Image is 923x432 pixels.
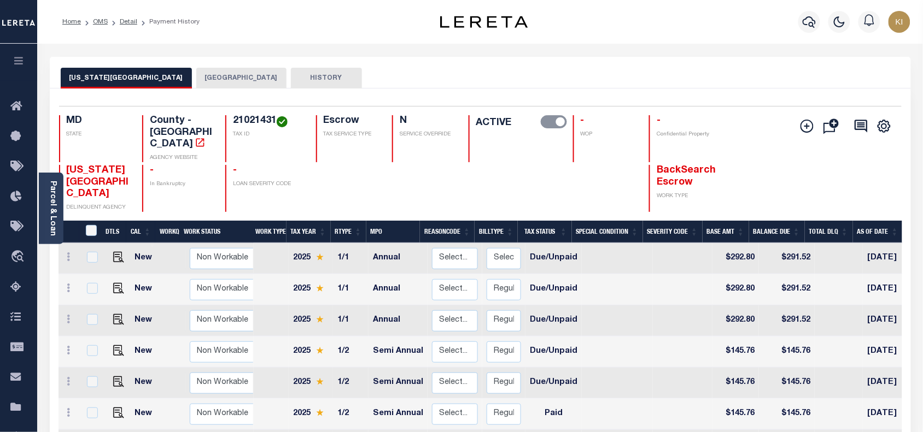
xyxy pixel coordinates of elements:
[712,399,759,430] td: $145.76
[369,243,428,274] td: Annual
[712,368,759,399] td: $145.76
[324,131,379,139] p: TAX SERVICE TYPE
[712,305,759,336] td: $292.80
[863,336,913,368] td: [DATE]
[805,221,853,243] th: Total DLQ: activate to sort column ascending
[155,221,179,243] th: WorkQ
[366,221,420,243] th: MPO
[712,243,759,274] td: $292.80
[252,221,287,243] th: Work Type
[316,316,324,323] img: Star.svg
[130,368,160,399] td: New
[657,165,716,187] span: BackSearch Escrow
[289,399,333,430] td: 2025
[333,243,369,274] td: 1/1
[130,274,160,305] td: New
[233,180,302,188] p: LOAN SEVERITY CODE
[889,11,910,33] img: svg+xml;base64,PHN2ZyB4bWxucz0iaHR0cDovL3d3dy53My5vcmcvMjAwMC9zdmciIHBvaW50ZXItZXZlbnRzPSJub25lIi...
[863,368,913,399] td: [DATE]
[316,409,324,416] img: Star.svg
[324,115,379,127] h4: Escrow
[93,19,108,25] a: OMS
[369,368,428,399] td: Semi Annual
[657,131,719,139] p: Confidential Property
[10,250,28,264] i: travel_explore
[525,243,582,274] td: Due/Unpaid
[67,204,129,212] p: DELINQUENT AGENCY
[130,243,160,274] td: New
[476,115,512,131] label: ACTIVE
[289,243,333,274] td: 2025
[79,221,102,243] th: &nbsp;
[62,19,81,25] a: Home
[863,305,913,336] td: [DATE]
[233,165,237,175] span: -
[525,274,582,305] td: Due/Unpaid
[759,243,815,274] td: $291.52
[67,165,129,199] span: [US_STATE][GEOGRAPHIC_DATA]
[369,399,428,430] td: Semi Annual
[67,131,129,139] p: STATE
[581,131,636,139] p: WOP
[333,305,369,336] td: 1/1
[475,221,518,243] th: BillType: activate to sort column ascending
[49,181,56,236] a: Parcel & Loan
[369,274,428,305] td: Annual
[400,115,455,127] h4: N
[759,368,815,399] td: $145.76
[525,399,582,430] td: Paid
[316,347,324,354] img: Star.svg
[331,221,366,243] th: RType: activate to sort column ascending
[130,305,160,336] td: New
[863,243,913,274] td: [DATE]
[120,19,137,25] a: Detail
[67,115,129,127] h4: MD
[233,131,302,139] p: TAX ID
[703,221,749,243] th: Base Amt: activate to sort column ascending
[333,368,369,399] td: 1/2
[196,68,287,88] button: [GEOGRAPHIC_DATA]
[369,305,428,336] td: Annual
[316,285,324,292] img: Star.svg
[525,305,582,336] td: Due/Unpaid
[61,68,192,88] button: [US_STATE][GEOGRAPHIC_DATA]
[759,399,815,430] td: $145.76
[291,68,362,88] button: HISTORY
[440,16,528,28] img: logo-dark.svg
[712,336,759,368] td: $145.76
[101,221,126,243] th: DTLS
[712,274,759,305] td: $292.80
[150,180,212,188] p: In Bankruptcy
[316,253,324,261] img: Star.svg
[657,192,719,200] p: WORK TYPE
[130,399,160,430] td: New
[759,336,815,368] td: $145.76
[420,221,475,243] th: ReasonCode: activate to sort column ascending
[518,221,571,243] th: Tax Status: activate to sort column ascending
[581,116,585,126] span: -
[233,115,302,127] h4: 21021431
[150,115,212,151] h4: County - [GEOGRAPHIC_DATA]
[400,131,455,139] p: SERVICE OVERRIDE
[289,336,333,368] td: 2025
[333,336,369,368] td: 1/2
[150,165,154,175] span: -
[863,274,913,305] td: [DATE]
[289,305,333,336] td: 2025
[333,399,369,430] td: 1/2
[150,154,212,162] p: AGENCY WEBSITE
[179,221,253,243] th: Work Status
[643,221,703,243] th: Severity Code: activate to sort column ascending
[316,378,324,385] img: Star.svg
[525,368,582,399] td: Due/Unpaid
[525,336,582,368] td: Due/Unpaid
[369,336,428,368] td: Semi Annual
[572,221,643,243] th: Special Condition: activate to sort column ascending
[759,274,815,305] td: $291.52
[126,221,155,243] th: CAL: activate to sort column ascending
[287,221,331,243] th: Tax Year: activate to sort column ascending
[853,221,903,243] th: As of Date: activate to sort column ascending
[59,221,79,243] th: &nbsp;&nbsp;&nbsp;&nbsp;&nbsp;&nbsp;&nbsp;&nbsp;&nbsp;&nbsp;
[130,336,160,368] td: New
[137,17,200,27] li: Payment History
